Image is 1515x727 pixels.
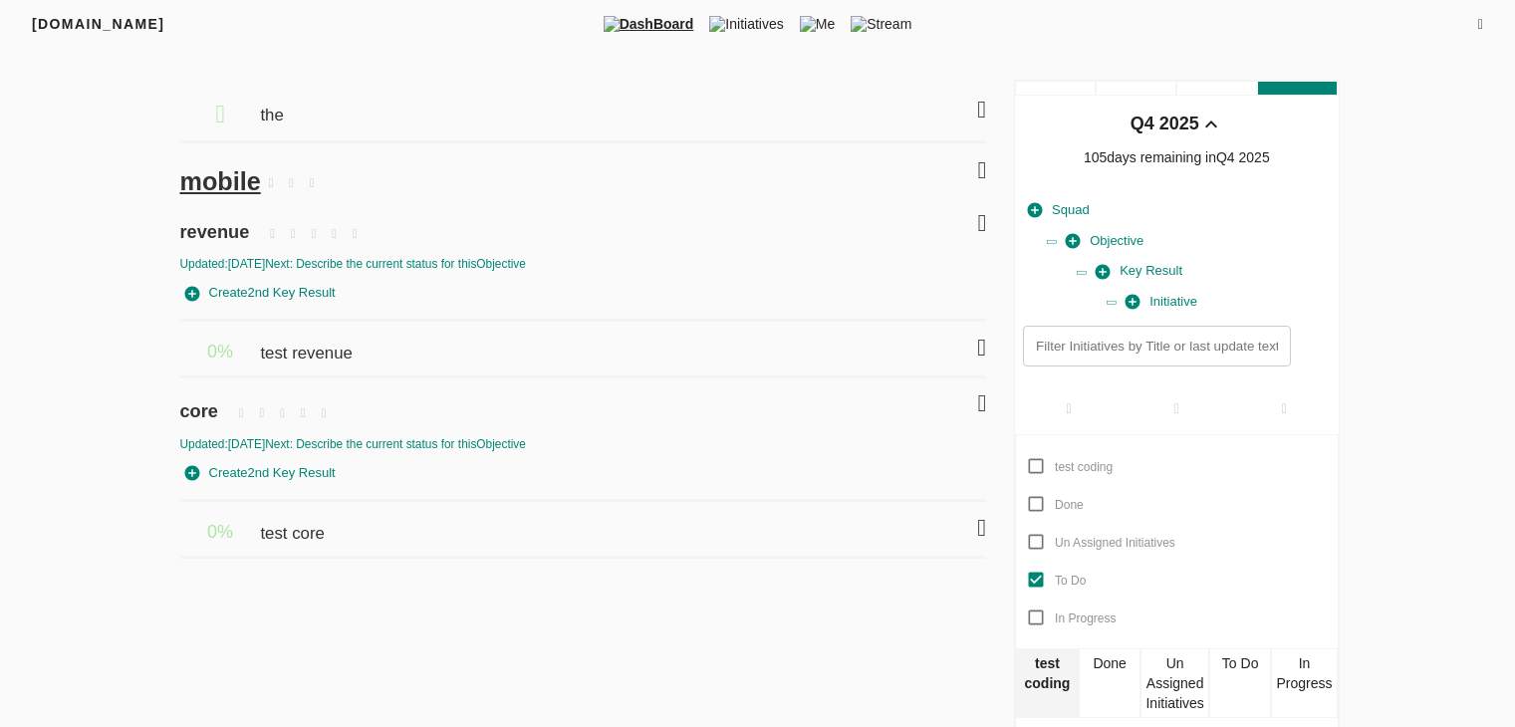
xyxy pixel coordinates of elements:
[260,322,357,365] span: test revenue
[1061,226,1148,257] button: Objective
[1271,648,1337,718] div: In Progress
[604,16,620,32] img: dashboard.png
[180,256,987,273] div: Updated: [DATE] Next: Describe the current status for this Objective
[1140,648,1208,718] div: Un Assigned Initiatives
[1131,112,1199,137] div: Q4 2025
[1023,326,1290,366] input: Filter Initiatives by Title or last update text
[1096,260,1182,283] span: Key Result
[701,14,791,34] span: Initiatives
[1079,648,1141,718] div: Done
[1121,287,1202,318] button: Initiative
[1066,230,1143,253] span: Objective
[180,378,223,424] span: core
[1209,648,1272,718] div: To Do
[1055,460,1113,474] span: test coding
[843,14,919,34] span: Stream
[1055,536,1175,550] span: Un Assigned Initiatives
[207,522,233,542] span: 0 %
[1091,256,1187,287] button: Key Result
[180,167,261,195] span: mobile
[185,282,336,305] span: Create 2nd Key Result
[800,16,816,32] img: me.png
[851,16,867,32] img: stream.png
[1055,574,1086,588] span: To Do
[180,278,341,309] button: Create2nd Key Result
[1055,611,1116,625] span: In Progress
[596,14,702,34] span: DashBoard
[1023,195,1095,226] button: Squad
[260,84,288,127] span: the
[709,16,725,32] img: tic.png
[1016,648,1079,718] div: test coding
[1028,199,1090,222] span: Squad
[1055,498,1084,512] span: Done
[260,502,329,546] span: test core
[180,436,987,453] div: Updated: [DATE] Next: Describe the current status for this Objective
[1126,291,1197,314] span: Initiative
[180,199,255,245] span: revenue
[180,458,341,489] button: Create2nd Key Result
[207,342,233,362] span: 0 %
[1084,149,1270,165] span: 105 days remaining in Q4 2025
[792,14,843,34] span: Me
[185,462,336,485] span: Create 2nd Key Result
[32,16,164,32] span: [DOMAIN_NAME]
